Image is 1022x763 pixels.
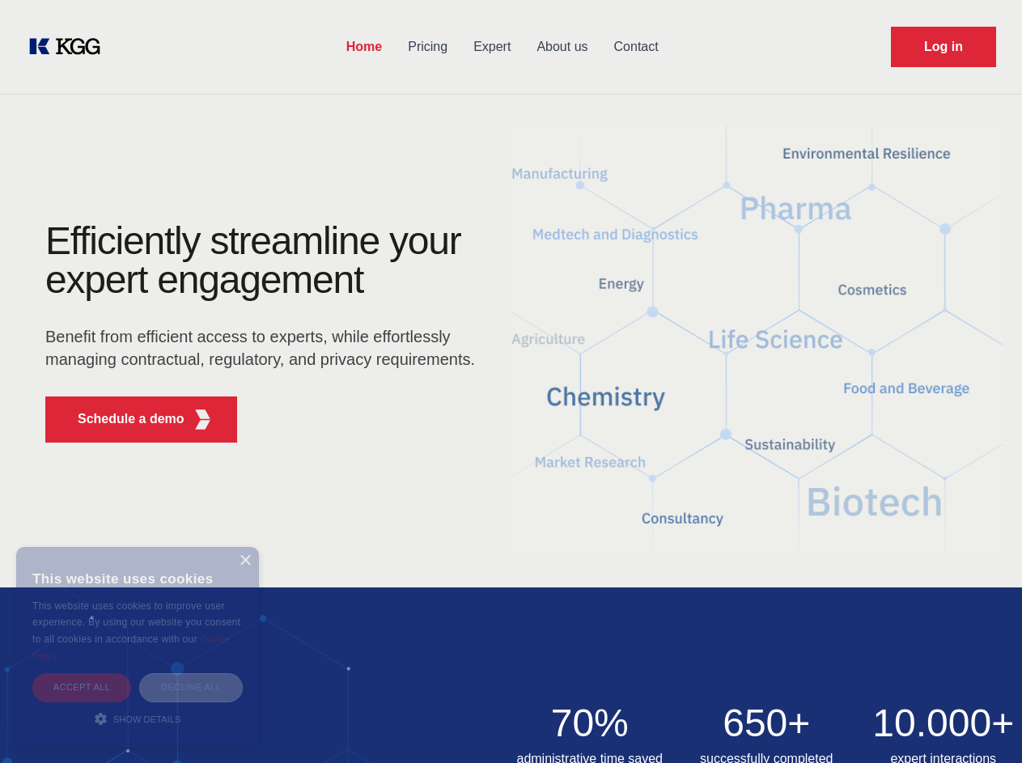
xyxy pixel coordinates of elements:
a: Contact [601,26,672,68]
a: Request Demo [891,27,996,67]
a: About us [524,26,600,68]
h2: 70% [511,704,669,743]
p: Schedule a demo [78,409,184,429]
div: This website uses cookies [32,559,243,598]
img: KGG Fifth Element RED [193,409,213,430]
a: Home [333,26,395,68]
a: Cookie Policy [32,634,230,660]
div: Decline all [139,673,243,702]
h2: 650+ [688,704,846,743]
div: Show details [32,710,243,727]
span: Show details [113,714,181,724]
img: KGG Fifth Element RED [511,105,1003,571]
p: Benefit from efficient access to experts, while effortlessly managing contractual, regulatory, an... [45,325,486,371]
a: Pricing [395,26,460,68]
a: KOL Knowledge Platform: Talk to Key External Experts (KEE) [26,34,113,60]
a: Expert [460,26,524,68]
h1: Efficiently streamline your expert engagement [45,222,486,299]
button: Schedule a demoKGG Fifth Element RED [45,396,237,443]
span: This website uses cookies to improve user experience. By using our website you consent to all coo... [32,600,240,645]
div: Accept all [32,673,131,702]
div: Close [239,555,251,567]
